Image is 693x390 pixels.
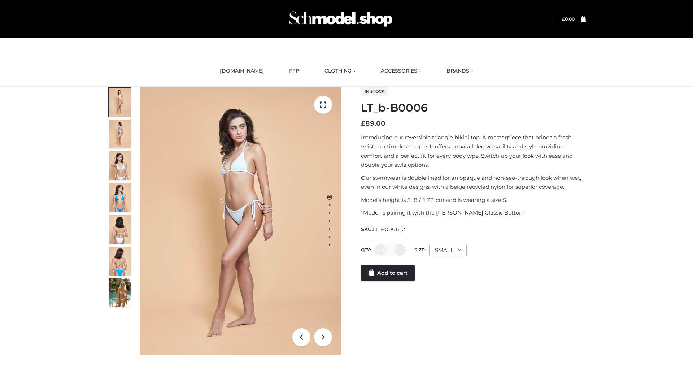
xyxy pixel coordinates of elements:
[375,63,427,79] a: ACCESSORIES
[361,133,586,170] p: Introducing our reversible triangle bikini top. A masterpiece that brings a fresh twist to a time...
[361,87,388,96] span: In stock
[109,183,131,212] img: ArielClassicBikiniTop_CloudNine_AzureSky_OW114ECO_4-scaled.jpg
[140,87,341,355] img: LT_b-B0006
[562,16,565,22] span: £
[109,151,131,180] img: ArielClassicBikiniTop_CloudNine_AzureSky_OW114ECO_3-scaled.jpg
[214,63,269,79] a: [DOMAIN_NAME]
[361,195,586,205] p: Model’s height is 5 ‘8 / 173 cm and is wearing a size S.
[361,265,415,281] a: Add to cart
[109,247,131,276] img: ArielClassicBikiniTop_CloudNine_AzureSky_OW114ECO_8-scaled.jpg
[361,173,586,192] p: Our swimwear is double lined for an opaque and non-see-through look when wet, even in our white d...
[361,208,586,217] p: *Model is pairing it with the [PERSON_NAME] Classic Bottom
[429,244,467,256] div: SMALL
[284,63,305,79] a: FFP
[109,120,131,148] img: ArielClassicBikiniTop_CloudNine_AzureSky_OW114ECO_2-scaled.jpg
[287,5,395,33] img: Schmodel Admin 964
[319,63,361,79] a: CLOTHING
[441,63,479,79] a: BRANDS
[361,247,371,252] label: QTY:
[373,226,405,233] span: LT_B0006_2
[361,225,406,234] span: SKU:
[109,88,131,117] img: ArielClassicBikiniTop_CloudNine_AzureSky_OW114ECO_1-scaled.jpg
[109,278,131,307] img: Arieltop_CloudNine_AzureSky2.jpg
[414,247,426,252] label: Size:
[361,120,365,127] span: £
[361,101,586,114] h1: LT_b-B0006
[562,16,575,22] a: £0.00
[109,215,131,244] img: ArielClassicBikiniTop_CloudNine_AzureSky_OW114ECO_7-scaled.jpg
[361,120,385,127] bdi: 89.00
[562,16,575,22] bdi: 0.00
